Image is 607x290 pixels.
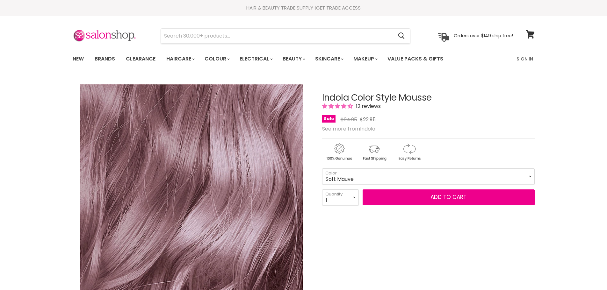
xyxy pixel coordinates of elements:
[322,115,336,123] span: Sale
[430,193,466,201] span: Add to cart
[322,93,535,103] h1: Indola Color Style Mousse
[363,189,535,205] button: Add to cart
[162,52,199,66] a: Haircare
[65,50,543,68] nav: Main
[349,52,381,66] a: Makeup
[357,142,391,162] img: shipping.gif
[322,189,359,205] select: Quantity
[68,52,89,66] a: New
[278,52,309,66] a: Beauty
[393,29,410,43] button: Search
[341,116,357,123] span: $24.95
[316,4,361,11] a: GET TRADE ACCESS
[200,52,234,66] a: Colour
[322,103,354,110] span: 4.33 stars
[310,52,347,66] a: Skincare
[90,52,120,66] a: Brands
[235,52,277,66] a: Electrical
[360,116,376,123] span: $22.95
[322,125,375,132] span: See more from
[68,50,481,68] ul: Main menu
[513,52,537,66] a: Sign In
[392,142,426,162] img: returns.gif
[161,28,410,44] form: Product
[383,52,448,66] a: Value Packs & Gifts
[121,52,160,66] a: Clearance
[65,5,543,11] div: HAIR & BEAUTY TRADE SUPPLY |
[354,103,381,110] span: 12 reviews
[454,33,513,39] p: Orders over $149 ship free!
[322,142,356,162] img: genuine.gif
[360,125,375,132] a: Indola
[161,29,393,43] input: Search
